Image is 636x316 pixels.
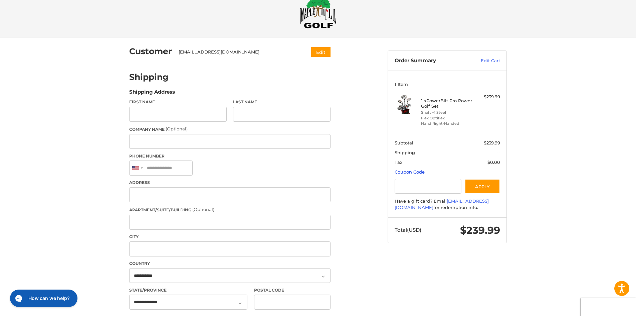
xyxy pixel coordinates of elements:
small: (Optional) [166,126,188,131]
a: Coupon Code [395,169,425,175]
div: $239.99 [474,94,500,100]
label: Phone Number [129,153,331,159]
button: Edit [311,47,331,57]
label: Country [129,260,331,267]
legend: Shipping Address [129,88,175,99]
li: Hand Right-Handed [421,121,472,126]
div: Have a gift card? Email for redemption info. [395,198,500,211]
span: $239.99 [460,224,500,236]
span: Shipping [395,150,415,155]
label: Apartment/Suite/Building [129,206,331,213]
h3: 1 Item [395,82,500,87]
div: United States: +1 [130,161,145,175]
li: Flex Optiflex [421,115,472,121]
h4: 1 x PowerBilt Pro Power Golf Set [421,98,472,109]
small: (Optional) [192,207,214,212]
a: Edit Cart [466,58,500,64]
label: State/Province [129,287,247,293]
span: $239.99 [484,140,500,145]
label: Last Name [233,99,331,105]
h2: Customer [129,46,172,57]
label: Address [129,180,331,186]
button: Apply [465,179,500,194]
h2: Shipping [129,72,169,82]
h3: Order Summary [395,58,466,64]
span: Tax [395,160,402,165]
label: Postal Code [254,287,331,293]
span: -- [497,150,500,155]
span: Total (USD) [395,227,421,233]
label: Company Name [129,126,331,132]
label: First Name [129,99,227,105]
span: Subtotal [395,140,413,145]
div: [EMAIL_ADDRESS][DOMAIN_NAME] [179,49,298,56]
li: Shaft +1 Steel [421,110,472,115]
label: City [129,234,331,240]
iframe: Google Customer Reviews [581,298,636,316]
input: Gift Certificate or Coupon Code [395,179,462,194]
span: $0.00 [487,160,500,165]
iframe: Gorgias live chat messenger [7,287,79,309]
